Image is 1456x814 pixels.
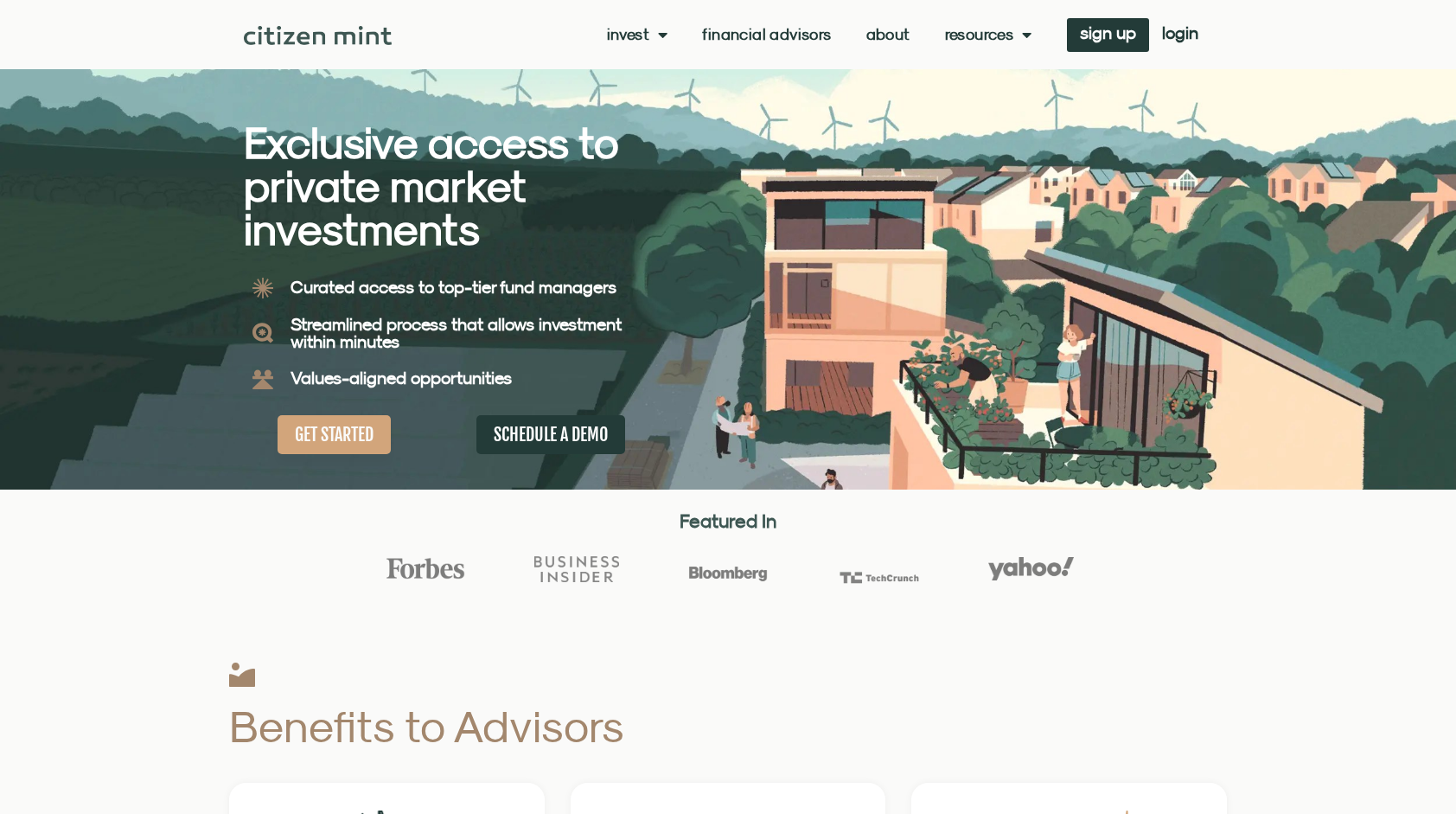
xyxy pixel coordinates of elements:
[229,704,882,748] h2: Benefits to Advisors
[244,121,667,251] h2: Exclusive access to private market investments
[702,26,831,43] a: Financial Advisors
[494,424,608,445] span: SCHEDULE A DEMO
[291,277,616,297] b: Curated access to top-tier fund managers
[607,26,1032,43] nav: Menu
[295,424,374,445] span: GET STARTED
[278,415,391,454] a: GET STARTED
[607,26,668,43] a: Invest
[291,314,622,351] b: Streamlined process that allows investment within minutes
[945,26,1032,43] a: Resources
[383,557,468,580] img: Forbes Logo
[476,415,625,454] a: SCHEDULE A DEMO
[1162,27,1198,39] span: login
[244,26,392,45] img: Citizen Mint
[291,368,512,388] b: Values-aligned opportunities
[1067,18,1149,52] a: sign up
[1080,27,1136,39] span: sign up
[680,510,776,532] strong: Featured In
[866,26,910,43] a: About
[1149,18,1211,52] a: login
